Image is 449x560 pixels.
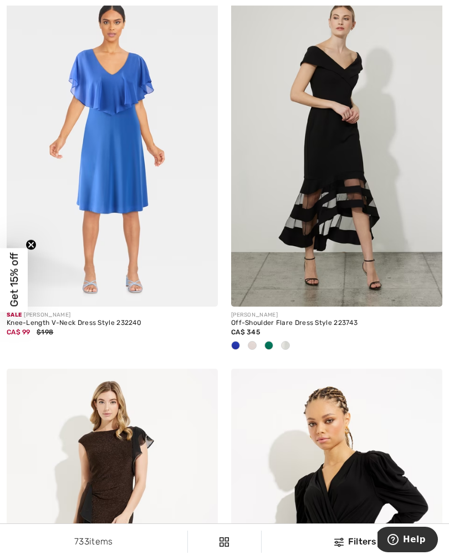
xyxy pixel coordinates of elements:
span: $198 [37,328,53,336]
div: Royal Sapphire 163 [227,337,244,355]
span: CA$ 99 [7,328,30,336]
div: Mother of pearl [244,337,261,355]
img: Filters [334,538,344,547]
span: Get 15% off [8,253,21,307]
img: Filters [220,537,229,547]
div: True Emerald [261,337,277,355]
span: CA$ 345 [231,328,260,336]
div: [PERSON_NAME] [7,311,218,319]
button: Close teaser [25,240,37,251]
iframe: Opens a widget where you can find more information [377,527,438,554]
div: [PERSON_NAME] [231,311,442,319]
div: Vanilla 30 [277,337,294,355]
div: Filters [268,535,442,548]
span: 733 [74,536,89,547]
div: Knee-Length V-Neck Dress Style 232240 [7,319,218,327]
span: Sale [7,312,22,318]
div: Off-Shoulder Flare Dress Style 223743 [231,319,442,327]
